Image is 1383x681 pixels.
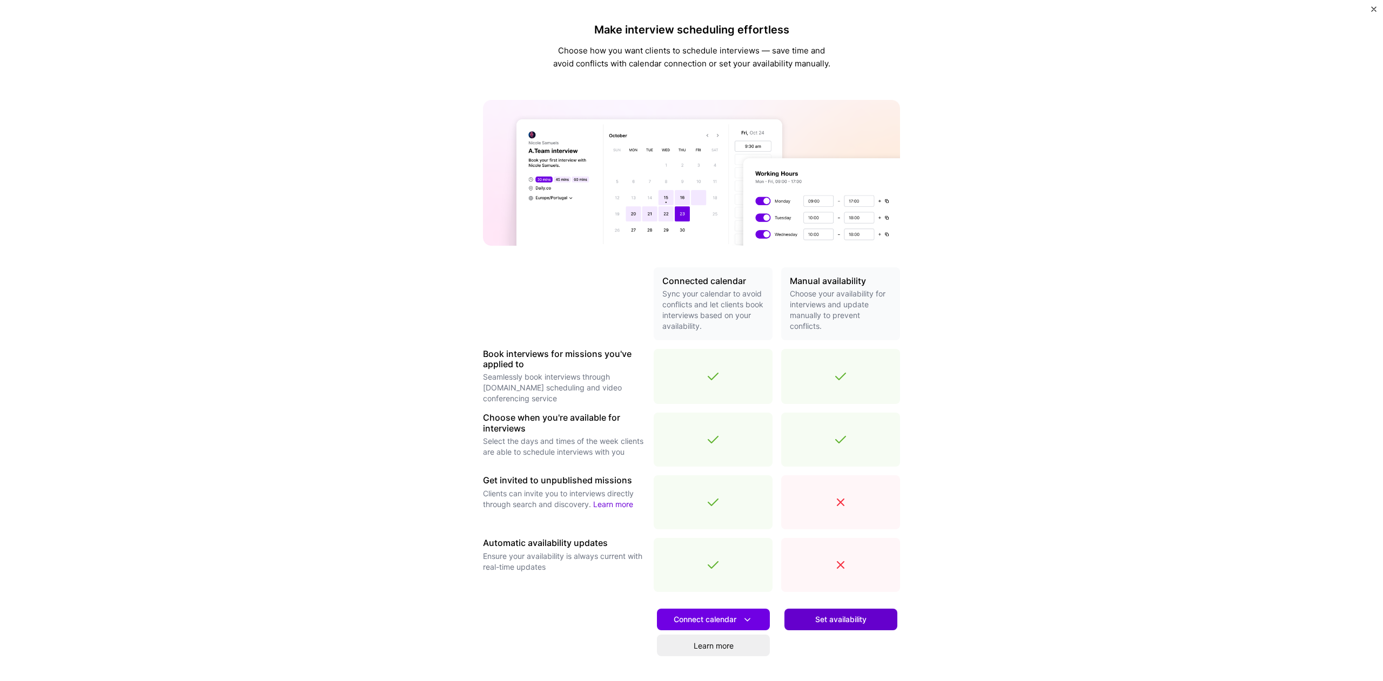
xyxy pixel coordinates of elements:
p: Choose your availability for interviews and update manually to prevent conflicts. [790,288,891,332]
button: Close [1371,6,1377,18]
button: Set availability [784,609,897,630]
p: Ensure your availability is always current with real-time updates [483,551,645,572]
p: Seamlessly book interviews through [DOMAIN_NAME] scheduling and video conferencing service [483,372,645,404]
button: Connect calendar [657,609,770,630]
h3: Get invited to unpublished missions [483,475,645,486]
p: Sync your calendar to avoid conflicts and let clients book interviews based on your availability. [662,288,764,332]
p: Clients can invite you to interviews directly through search and discovery. [483,488,645,510]
h3: Book interviews for missions you've applied to [483,349,645,369]
a: Learn more [593,500,633,509]
p: Select the days and times of the week clients are able to schedule interviews with you [483,436,645,457]
h3: Choose when you're available for interviews [483,413,645,433]
img: A.Team calendar banner [483,100,900,246]
h3: Connected calendar [662,276,764,286]
span: Connect calendar [674,614,753,625]
p: Choose how you want clients to schedule interviews — save time and avoid conflicts with calendar ... [551,44,832,70]
a: Learn more [657,635,770,656]
span: Set availability [815,614,867,625]
h3: Manual availability [790,276,891,286]
h4: Make interview scheduling effortless [551,23,832,36]
i: icon DownArrowWhite [742,614,753,625]
h3: Automatic availability updates [483,538,645,548]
